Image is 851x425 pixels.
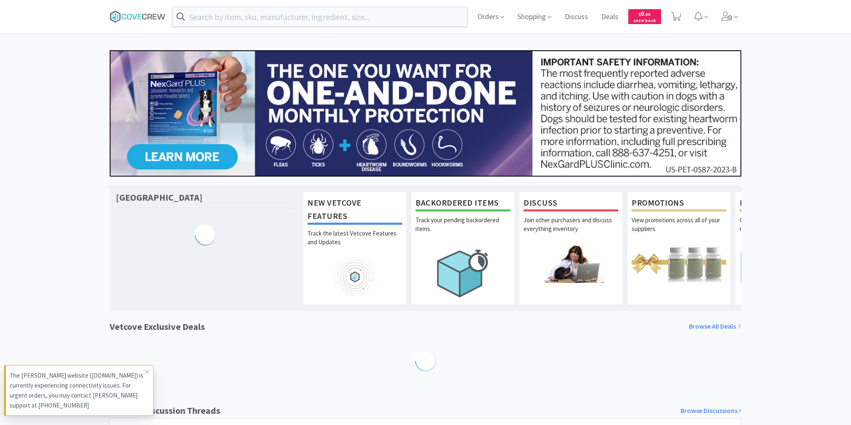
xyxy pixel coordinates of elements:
[303,192,407,305] a: New Vetcove FeaturesTrack the latest Vetcove Features and Updates
[627,192,731,305] a: PromotionsView promotions across all of your suppliers
[740,196,834,211] h1: Lists
[524,216,618,245] p: Join other purchasers and discuss everything inventory
[110,403,220,418] h1: Popular Discussion Threads
[416,196,510,211] h1: Backordered Items
[598,13,622,21] a: Deals
[519,192,623,305] a: DiscussJoin other purchasers and discuss everything inventory
[632,245,726,283] img: hero_promotions.png
[633,19,656,24] span: Cash Back
[411,192,515,305] a: Backordered ItemsTrack your pending backordered items
[110,50,741,177] img: 24562ba5414042f391a945fa418716b7_350.jpg
[689,321,741,332] a: Browse All Deals
[307,229,402,258] p: Track the latest Vetcove Features and Updates
[735,192,839,305] a: ListsQuickly compare prices across your most commonly ordered items
[524,245,618,283] img: hero_discuss.png
[416,216,510,245] p: Track your pending backordered items
[416,245,510,302] img: hero_backorders.png
[628,5,661,28] a: $0.00Cash Back
[172,7,467,26] input: Search by item, sku, manufacturer, ingredient, size...
[681,405,741,416] a: Browse Discussions
[10,371,145,410] p: The [PERSON_NAME] website ([DOMAIN_NAME]) is currently experiencing connectivity issues. For urge...
[639,12,641,17] span: $
[307,196,402,225] h1: New Vetcove Features
[740,245,834,283] img: hero_lists.png
[632,196,726,211] h1: Promotions
[632,216,726,245] p: View promotions across all of your suppliers
[524,196,618,211] h1: Discuss
[307,258,402,296] img: hero_feature_roadmap.png
[740,216,834,245] p: Quickly compare prices across your most commonly ordered items
[561,13,591,21] a: Discuss
[110,319,205,334] h1: Vetcove Exclusive Deals
[644,12,650,17] span: . 00
[116,192,202,204] h1: [GEOGRAPHIC_DATA]
[639,10,650,17] span: 0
